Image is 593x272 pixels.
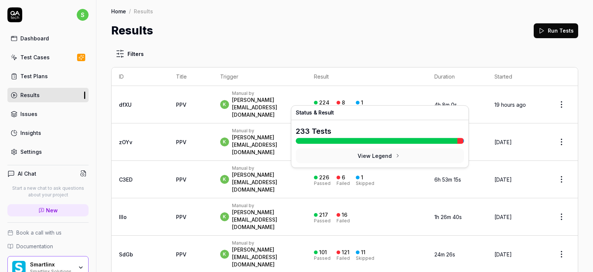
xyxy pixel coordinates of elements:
a: Test Cases [7,50,89,64]
div: Issues [20,110,37,118]
span: k [220,175,229,184]
time: [DATE] [494,139,512,145]
div: [PERSON_NAME][EMAIL_ADDRESS][DOMAIN_NAME] [232,96,299,119]
time: 6h 53m 15s [434,176,461,183]
div: Results [134,7,153,15]
h4: Status & Result [296,110,464,115]
div: 6 [342,174,345,181]
div: 217 [319,212,328,218]
button: Run Tests [534,23,578,38]
a: Book a call with us [7,229,89,236]
div: [PERSON_NAME][EMAIL_ADDRESS][DOMAIN_NAME] [232,134,299,156]
th: Title [169,67,213,86]
div: Dashboard [20,34,49,42]
a: PPV [176,139,186,145]
th: Trigger [213,67,307,86]
div: Test Cases [20,53,50,61]
span: s [77,9,89,21]
div: Manual by [232,203,299,209]
span: k [220,250,229,259]
a: dfXU [119,102,132,108]
a: PPV [176,102,186,108]
div: [PERSON_NAME][EMAIL_ADDRESS][DOMAIN_NAME] [232,171,299,193]
div: Skipped [356,181,374,186]
div: [PERSON_NAME][EMAIL_ADDRESS][DOMAIN_NAME] [232,209,299,231]
a: Test Plans [7,69,89,83]
a: lllo [119,214,127,220]
a: Settings [7,145,89,159]
span: Book a call with us [16,229,62,236]
p: Start a new chat to ask questions about your project [7,185,89,198]
time: 19 hours ago [494,102,526,108]
div: 1 [361,99,363,106]
a: Issues [7,107,89,121]
div: Failed [337,181,350,186]
th: ID [112,67,169,86]
th: Started [487,67,545,86]
div: 226 [319,174,329,181]
div: 121 [342,249,349,256]
h4: AI Chat [18,170,36,178]
div: Skipped [356,256,374,261]
span: k [220,100,229,109]
a: New [7,204,89,216]
a: Insights [7,126,89,140]
a: SdGb [119,251,133,258]
div: Smartlinx [30,261,73,268]
button: Filters [111,46,148,61]
div: Settings [20,148,42,156]
div: Passed [314,219,331,223]
a: Home [111,7,126,15]
button: s [77,7,89,22]
a: PPV [176,251,186,258]
span: k [220,137,229,146]
div: Failed [337,219,350,223]
div: 8 [342,99,345,106]
a: PPV [176,214,186,220]
th: Duration [427,67,487,86]
span: Documentation [16,242,53,250]
h1: Results [111,22,153,39]
div: Manual by [232,128,299,134]
a: C3ED [119,176,133,183]
time: 1h 26m 40s [434,214,462,220]
div: Results [20,91,40,99]
th: Result [307,67,427,86]
time: 24m 26s [434,251,455,258]
time: 4h 8m 0s [434,102,457,108]
div: / [129,7,131,15]
div: Passed [314,256,331,261]
div: Test Plans [20,72,48,80]
span: 233 Tests [296,127,331,136]
a: Documentation [7,242,89,250]
a: PPV [176,176,186,183]
time: [DATE] [494,176,512,183]
div: 1 [361,174,363,181]
div: 16 [342,212,347,218]
time: [DATE] [494,251,512,258]
a: zOYv [119,139,132,145]
div: 224 [319,99,329,106]
span: k [220,212,229,221]
time: [DATE] [494,214,512,220]
div: 11 [361,249,365,256]
div: Manual by [232,90,299,96]
div: 101 [319,249,327,256]
button: View Legend [296,148,464,163]
div: Passed [314,181,331,186]
a: Results [7,88,89,102]
div: Manual by [232,240,299,246]
div: [PERSON_NAME][EMAIL_ADDRESS][DOMAIN_NAME] [232,246,299,268]
div: Insights [20,129,41,137]
div: Failed [337,256,350,261]
a: Dashboard [7,31,89,46]
div: Manual by [232,165,299,171]
span: New [46,206,58,214]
